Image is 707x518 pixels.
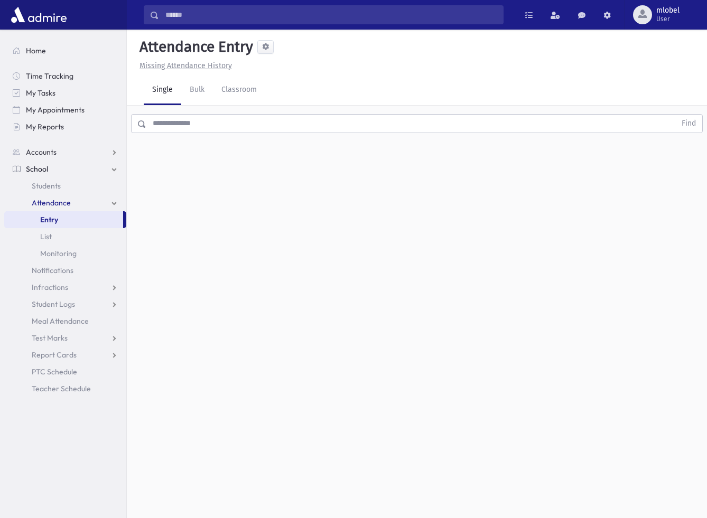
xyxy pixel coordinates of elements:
a: Entry [4,211,123,228]
a: My Reports [4,118,126,135]
a: Bulk [181,76,213,105]
span: Teacher Schedule [32,384,91,393]
span: User [656,15,680,23]
img: AdmirePro [8,4,69,25]
span: Notifications [32,266,73,275]
a: PTC Schedule [4,363,126,380]
a: Home [4,42,126,59]
a: Single [144,76,181,105]
span: Meal Attendance [32,316,89,326]
a: Student Logs [4,296,126,313]
a: Attendance [4,194,126,211]
span: Monitoring [40,249,77,258]
span: mlobel [656,6,680,15]
span: Accounts [26,147,57,157]
a: Notifications [4,262,126,279]
u: Missing Attendance History [139,61,232,70]
h5: Attendance Entry [135,38,253,56]
span: School [26,164,48,174]
input: Search [159,5,503,24]
a: Report Cards [4,346,126,363]
a: Meal Attendance [4,313,126,329]
span: My Tasks [26,88,55,98]
a: My Appointments [4,101,126,118]
a: Time Tracking [4,68,126,84]
span: Test Marks [32,333,68,343]
span: My Appointments [26,105,85,115]
a: Missing Attendance History [135,61,232,70]
span: Time Tracking [26,71,73,81]
a: School [4,161,126,177]
a: Accounts [4,144,126,161]
a: List [4,228,126,245]
span: Entry [40,215,58,224]
a: Students [4,177,126,194]
span: List [40,232,52,241]
a: My Tasks [4,84,126,101]
span: Attendance [32,198,71,208]
a: Teacher Schedule [4,380,126,397]
a: Monitoring [4,245,126,262]
span: PTC Schedule [32,367,77,376]
button: Find [675,115,702,133]
a: Infractions [4,279,126,296]
span: Home [26,46,46,55]
span: Infractions [32,282,68,292]
span: Report Cards [32,350,77,360]
a: Classroom [213,76,265,105]
span: Students [32,181,61,191]
a: Test Marks [4,329,126,346]
span: My Reports [26,122,64,131]
span: Student Logs [32,299,75,309]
